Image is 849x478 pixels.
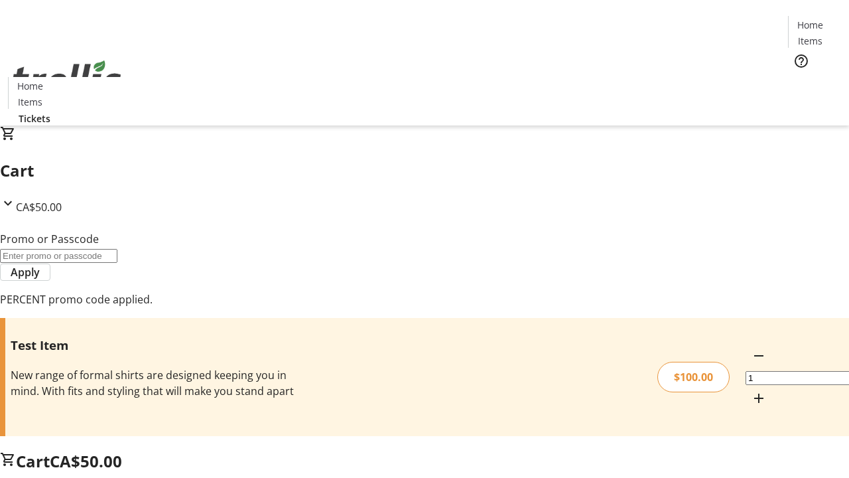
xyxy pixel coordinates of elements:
[50,450,122,472] span: CA$50.00
[16,200,62,214] span: CA$50.00
[9,79,51,93] a: Home
[11,336,300,355] h3: Test Item
[746,385,772,412] button: Increment by one
[18,95,42,109] span: Items
[746,343,772,369] button: Decrement by one
[11,264,40,280] span: Apply
[17,79,43,93] span: Home
[789,34,831,48] a: Items
[789,18,831,32] a: Home
[657,362,730,392] div: $100.00
[8,112,61,125] a: Tickets
[798,34,822,48] span: Items
[799,77,830,91] span: Tickets
[11,367,300,399] div: New range of formal shirts are designed keeping you in mind. With fits and styling that will make...
[9,95,51,109] a: Items
[797,18,823,32] span: Home
[19,112,50,125] span: Tickets
[788,77,841,91] a: Tickets
[788,48,815,74] button: Help
[8,46,126,112] img: Orient E2E Organization X0JZj5pYMl's Logo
